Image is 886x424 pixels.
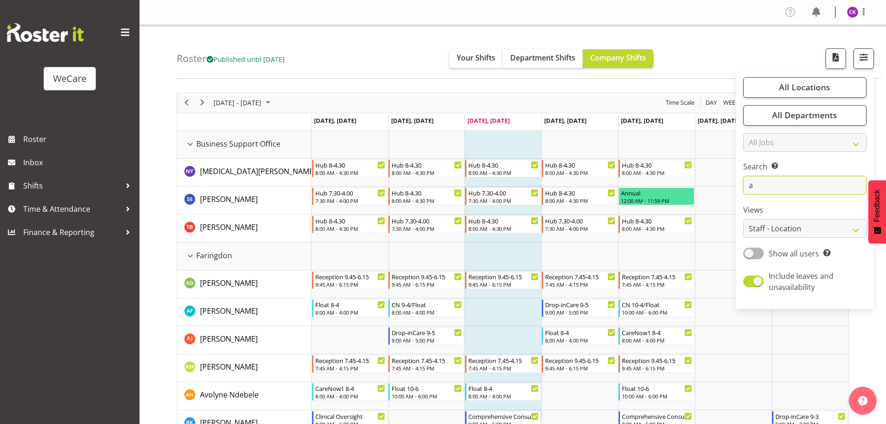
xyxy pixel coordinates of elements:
div: Float 8-4 [315,300,386,309]
div: Savita Savita"s event - Annual Begin From Friday, October 10, 2025 at 12:00:00 AM GMT+13:00 Ends ... [619,188,694,205]
div: Hub 7.30-4.00 [392,216,462,225]
span: Your Shifts [457,53,495,63]
span: Department Shifts [510,53,575,63]
label: Views [743,204,866,215]
td: Alex Ferguson resource [177,298,312,326]
div: Aleea Devenport"s event - Reception 9.45-6.15 Begin From Wednesday, October 8, 2025 at 9:45:00 AM... [465,271,541,289]
div: 7:45 AM - 4:15 PM [545,281,615,288]
div: Drop-inCare 9-3 [775,411,846,421]
div: Reception 7.45-4.15 [622,272,692,281]
div: Aleea Devenport"s event - Reception 7.45-4.15 Begin From Friday, October 10, 2025 at 7:45:00 AM G... [619,271,694,289]
button: Time Scale [664,97,696,108]
div: 10:00 AM - 6:00 PM [622,392,692,400]
div: Reception 9.45-6.15 [622,356,692,365]
a: [PERSON_NAME] [200,222,258,233]
div: 8:00 AM - 4:30 PM [392,169,462,176]
span: Business Support Office [196,138,280,149]
span: Faringdon [196,250,232,261]
div: Reception 7.45-4.15 [392,356,462,365]
div: 8:00 AM - 4:00 PM [315,309,386,316]
input: Search [743,176,866,195]
div: next period [194,93,210,113]
div: 8:00 AM - 4:30 PM [468,225,539,232]
div: 8:00 AM - 4:00 PM [545,337,615,344]
div: Tyla Boyd"s event - Hub 7.30-4.00 Begin From Thursday, October 9, 2025 at 7:30:00 AM GMT+13:00 En... [542,215,618,233]
span: [PERSON_NAME] [200,278,258,288]
button: All Locations [743,77,866,98]
span: Day [705,97,718,108]
div: Comprehensive Consult 9-5 [468,411,539,421]
button: Next [196,97,209,108]
div: Alex Ferguson"s event - Drop-inCare 9-5 Begin From Thursday, October 9, 2025 at 9:00:00 AM GMT+13... [542,299,618,317]
div: Tyla Boyd"s event - Hub 7.30-4.00 Begin From Tuesday, October 7, 2025 at 7:30:00 AM GMT+13:00 End... [388,215,464,233]
span: [DATE] - [DATE] [213,97,262,108]
div: Reception 7.45-4.15 [468,356,539,365]
span: [PERSON_NAME] [200,222,258,232]
div: Aleea Devenport"s event - Reception 9.45-6.15 Begin From Monday, October 6, 2025 at 9:45:00 AM GM... [312,271,388,289]
div: 7:45 AM - 4:15 PM [622,281,692,288]
button: All Departments [743,105,866,126]
span: Roster [23,132,135,146]
span: Inbox [23,155,135,169]
span: Time Scale [665,97,695,108]
div: 9:45 AM - 6:15 PM [392,281,462,288]
div: Nikita Yates"s event - Hub 8-4.30 Begin From Tuesday, October 7, 2025 at 8:00:00 AM GMT+13:00 End... [388,160,464,177]
span: Shifts [23,179,121,193]
div: 8:00 AM - 4:30 PM [315,169,386,176]
label: Search [743,161,866,172]
span: [DATE], [DATE] [391,116,433,125]
td: Savita Savita resource [177,187,312,215]
div: 8:00 AM - 4:30 PM [622,225,692,232]
div: CN 10-4/Float [622,300,692,309]
div: Savita Savita"s event - Hub 7.30-4.00 Begin From Wednesday, October 8, 2025 at 7:30:00 AM GMT+13:... [465,188,541,205]
div: Clinical Oversight [315,411,386,421]
span: [PERSON_NAME] [200,334,258,344]
div: 8:00 AM - 4:30 PM [315,225,386,232]
span: [DATE], [DATE] [621,116,663,125]
span: Published until [DATE] [207,54,285,64]
div: CareNow1 8-4 [622,328,692,337]
span: Avolyne Ndebele [200,390,259,400]
div: Drop-inCare 9-5 [545,300,615,309]
td: Faringdon resource [177,242,312,270]
a: [PERSON_NAME] [200,333,258,344]
span: Feedback [873,189,881,222]
div: Amy Johannsen"s event - CareNow1 8-4 Begin From Friday, October 10, 2025 at 8:00:00 AM GMT+13:00 ... [619,327,694,345]
div: Comprehensive Consult 9-5 [622,411,692,421]
div: Hub 7.30-4.00 [468,188,539,197]
span: All Departments [772,109,837,121]
td: Antonia Mao resource [177,354,312,382]
div: Annual [621,188,692,197]
div: Hub 8-4.30 [545,188,615,197]
div: Antonia Mao"s event - Reception 9.45-6.15 Begin From Friday, October 10, 2025 at 9:45:00 AM GMT+1... [619,355,694,373]
button: Department Shifts [503,49,583,68]
button: Filter Shifts [853,48,874,69]
div: Drop-inCare 9-5 [392,328,462,337]
td: Amy Johannsen resource [177,326,312,354]
div: 7:45 AM - 4:15 PM [392,364,462,372]
div: 8:00 AM - 4:30 PM [392,197,462,204]
a: [MEDICAL_DATA][PERSON_NAME] [200,166,316,177]
span: [DATE], [DATE] [467,116,510,125]
a: [PERSON_NAME] [200,194,258,205]
a: [PERSON_NAME] [200,361,258,372]
a: [PERSON_NAME] [200,277,258,289]
button: October 2025 [212,97,274,108]
span: [DATE], [DATE] [698,116,740,125]
img: chloe-kim10479.jpg [847,7,858,18]
span: [PERSON_NAME] [200,306,258,316]
div: Reception 9.45-6.15 [392,272,462,281]
td: Tyla Boyd resource [177,215,312,242]
div: 9:45 AM - 6:15 PM [315,281,386,288]
div: Tyla Boyd"s event - Hub 8-4.30 Begin From Friday, October 10, 2025 at 8:00:00 AM GMT+13:00 Ends A... [619,215,694,233]
img: Rosterit website logo [7,23,84,42]
button: Previous [180,97,193,108]
div: 8:00 AM - 4:30 PM [622,169,692,176]
div: Hub 8-4.30 [392,188,462,197]
div: Amy Johannsen"s event - Drop-inCare 9-5 Begin From Tuesday, October 7, 2025 at 9:00:00 AM GMT+13:... [388,327,464,345]
div: Avolyne Ndebele"s event - Float 10-6 Begin From Friday, October 10, 2025 at 10:00:00 AM GMT+13:00... [619,383,694,401]
div: 8:00 AM - 4:00 PM [315,392,386,400]
div: 7:30 AM - 4:00 PM [468,197,539,204]
span: Time & Attendance [23,202,121,216]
